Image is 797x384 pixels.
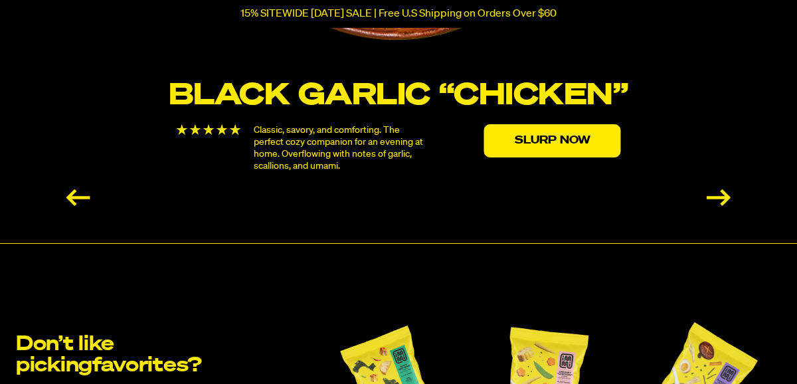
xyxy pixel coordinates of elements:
[707,189,731,206] div: Next slide
[484,124,621,157] a: Slurp Now
[240,8,557,20] p: 15% SITEWIDE [DATE] SALE | Free U.S Shipping on Orders Over $60
[66,189,90,206] div: Previous slide
[16,334,228,377] h2: Don’t like picking favorites?
[168,81,630,111] h3: Black Garlic “Chicken”
[254,124,428,172] p: Classic, savory, and comforting. The perfect cozy companion for an evening at home. Overflowing w...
